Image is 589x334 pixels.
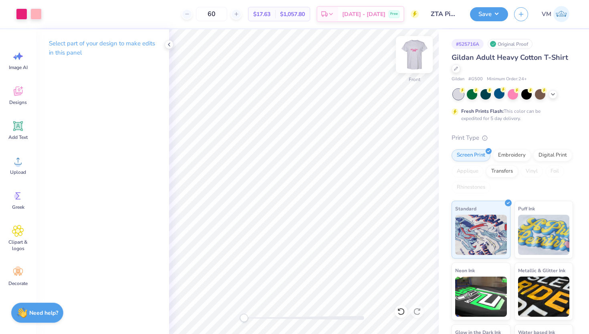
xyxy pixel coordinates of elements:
span: Upload [10,169,26,175]
span: Designs [9,99,27,106]
div: Foil [545,165,564,177]
div: Front [409,76,420,83]
img: Neon Ink [455,277,507,317]
div: Applique [452,165,484,177]
span: Gildan Adult Heavy Cotton T-Shirt [452,53,568,62]
input: Untitled Design [425,6,464,22]
strong: Need help? [29,309,58,317]
button: Save [470,7,508,21]
div: This color can be expedited for 5 day delivery. [461,108,560,122]
img: Victoria Major [553,6,569,22]
span: # G500 [468,76,483,83]
span: Minimum Order: 24 + [487,76,527,83]
span: Image AI [9,64,28,71]
span: Puff Ink [518,204,535,213]
span: Add Text [8,134,28,141]
span: Metallic & Glitter Ink [518,266,565,275]
img: Front [398,39,430,71]
span: Greek [12,204,24,210]
div: Vinyl [520,165,543,177]
span: VM [542,10,551,19]
span: $17.63 [253,10,270,18]
img: Standard [455,215,507,255]
strong: Fresh Prints Flash: [461,108,504,114]
p: Select part of your design to make edits in this panel [49,39,156,57]
div: Original Proof [488,39,533,49]
span: Free [390,11,398,17]
span: $1,057.80 [280,10,305,18]
span: [DATE] - [DATE] [342,10,385,18]
span: Neon Ink [455,266,475,275]
span: Decorate [8,280,28,287]
img: Metallic & Glitter Ink [518,277,570,317]
div: Transfers [486,165,518,177]
div: Embroidery [493,149,531,161]
a: VM [538,6,573,22]
span: Standard [455,204,476,213]
div: Digital Print [533,149,572,161]
div: Screen Print [452,149,490,161]
div: Rhinestones [452,181,490,193]
div: Accessibility label [240,314,248,322]
img: Puff Ink [518,215,570,255]
input: – – [196,7,227,21]
div: Print Type [452,133,573,143]
span: Gildan [452,76,464,83]
div: # 525716A [452,39,484,49]
span: Clipart & logos [5,239,31,252]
